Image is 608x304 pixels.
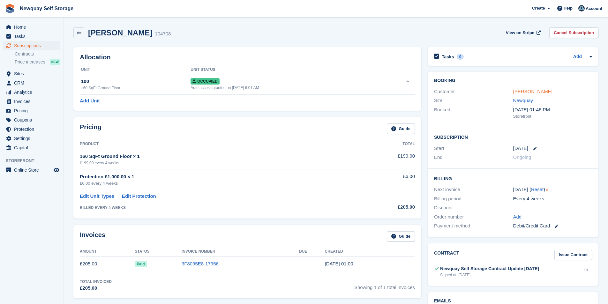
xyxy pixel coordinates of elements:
[3,115,60,124] a: menu
[14,106,52,115] span: Pricing
[14,115,52,124] span: Coupons
[549,27,598,38] a: Cancel Subscription
[554,250,592,260] a: Issue Contract
[14,78,52,87] span: CRM
[80,123,101,134] h2: Pricing
[434,204,513,211] div: Discount
[80,285,112,292] div: £205.00
[15,58,60,65] a: Price increases NEW
[434,195,513,203] div: Billing period
[80,193,114,200] a: Edit Unit Types
[53,166,60,174] a: Preview store
[80,97,100,105] a: Add Unit
[531,187,544,192] a: Reset
[15,59,45,65] span: Price increases
[191,78,219,85] span: Occupied
[353,149,415,169] td: £199.00
[88,28,152,37] h2: [PERSON_NAME]
[442,54,454,60] h2: Tasks
[5,4,15,13] img: stora-icon-8386f47178a22dfd0bd8f6a31ec36ba5ce8667c1dd55bd0f319d3a0aa187defe.svg
[14,143,52,152] span: Capital
[182,261,219,266] a: 3F8095E8-17956
[434,250,459,260] h2: Contract
[122,193,156,200] a: Edit Protection
[354,279,415,292] span: Showing 1 of 1 total invoices
[353,169,415,190] td: £6.00
[586,5,602,12] span: Account
[14,134,52,143] span: Settings
[434,186,513,193] div: Next invoice
[155,30,171,38] div: 104708
[80,180,353,187] div: £6.00 every 4 weeks
[80,54,415,61] h2: Allocation
[513,113,592,120] div: Storefront
[14,88,52,97] span: Analytics
[440,265,539,272] div: Newquay Self Storage Contract Update [DATE]
[506,30,534,36] span: View on Stripe
[80,153,353,160] div: 160 SqFt Ground Floor × 1
[513,195,592,203] div: Every 4 weeks
[434,213,513,221] div: Order number
[3,23,60,32] a: menu
[81,85,191,91] div: 160 SqFt Ground Floor
[513,98,533,103] a: Newquay
[6,158,64,164] span: Storefront
[353,139,415,149] th: Total
[532,5,545,11] span: Create
[135,261,146,267] span: Paid
[3,125,60,134] a: menu
[434,222,513,230] div: Payment method
[434,154,513,161] div: End
[14,32,52,41] span: Tasks
[3,134,60,143] a: menu
[513,204,592,211] div: -
[3,78,60,87] a: menu
[387,231,415,242] a: Guide
[434,78,592,83] h2: Booking
[80,173,353,181] div: Protection £1,000.00 × 1
[191,85,378,91] div: Auto access granted on [DATE] 6:01 AM
[14,97,52,106] span: Invoices
[80,65,191,75] th: Unit
[513,213,522,221] a: Add
[3,106,60,115] a: menu
[434,134,592,140] h2: Subscription
[14,125,52,134] span: Protection
[80,231,105,242] h2: Invoices
[299,247,325,257] th: Due
[14,69,52,78] span: Sites
[81,78,191,85] div: 100
[573,53,582,61] a: Add
[3,88,60,97] a: menu
[434,175,592,182] h2: Billing
[503,27,542,38] a: View on Stripe
[513,154,531,160] span: Ongoing
[3,166,60,174] a: menu
[135,247,182,257] th: Status
[513,89,552,94] a: [PERSON_NAME]
[325,247,415,257] th: Created
[544,187,550,193] div: Tooltip anchor
[578,5,585,11] img: Colette Pearce
[387,123,415,134] a: Guide
[80,279,112,285] div: Total Invoiced
[353,204,415,211] div: £205.00
[80,247,135,257] th: Amount
[14,23,52,32] span: Home
[14,41,52,50] span: Subscriptions
[513,145,528,152] time: 2025-08-31 00:00:00 UTC
[191,65,378,75] th: Unit Status
[3,32,60,41] a: menu
[80,160,353,166] div: £199.00 every 4 weeks
[325,261,353,266] time: 2025-08-31 00:00:24 UTC
[3,143,60,152] a: menu
[440,272,539,278] div: Signed on [DATE]
[3,69,60,78] a: menu
[14,166,52,174] span: Online Store
[15,51,60,57] a: Contracts
[17,3,76,14] a: Newquay Self Storage
[3,97,60,106] a: menu
[457,54,464,60] div: 0
[80,205,353,211] div: BILLED EVERY 4 WEEKS
[434,88,513,95] div: Customer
